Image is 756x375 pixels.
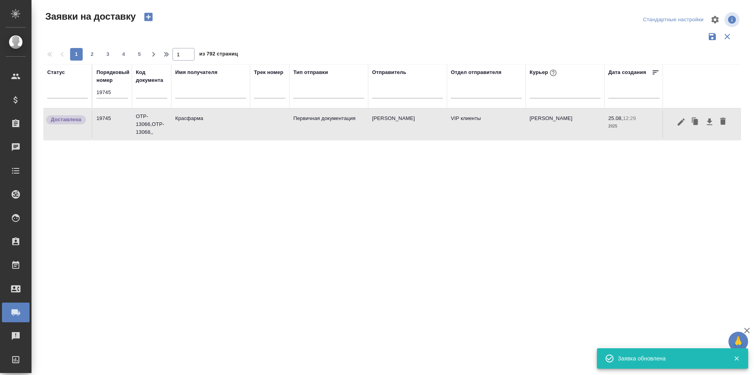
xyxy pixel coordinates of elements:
button: Удалить [716,115,730,129]
span: 4 [117,50,130,58]
span: 2 [86,50,98,58]
button: Клонировать [688,115,703,129]
div: Имя получателя [175,68,217,76]
button: 4 [117,48,130,61]
p: Доставлена [51,116,81,124]
td: Красфарма [171,111,250,138]
span: из 792 страниц [199,49,238,61]
button: 3 [102,48,114,61]
div: Отправитель [372,68,406,76]
td: Первичная документация [289,111,368,138]
div: Заявка обновлена [618,355,722,362]
div: Курьер [530,68,558,78]
button: Скачать [703,115,716,129]
div: Статус [47,68,65,76]
span: Посмотреть информацию [724,12,741,27]
button: При выборе курьера статус заявки автоматически поменяется на «Принята» [548,68,558,78]
div: Дата создания [608,68,646,76]
div: Порядковый номер [96,68,130,84]
div: split button [641,14,706,26]
td: VIP клиенты [447,111,526,138]
span: 🙏 [732,333,745,350]
div: Трек номер [254,68,283,76]
span: Настроить таблицу [706,10,724,29]
button: Сбросить фильтры [720,29,735,44]
td: [PERSON_NAME] [526,111,604,138]
div: Код документа [136,68,167,84]
span: 5 [133,50,146,58]
td: 19745 [93,111,132,138]
button: Редактировать [674,115,688,129]
p: 25.08, [608,115,623,121]
button: Закрыть [728,355,745,362]
button: Создать [139,10,158,24]
div: Отдел отправителя [451,68,501,76]
button: 🙏 [728,332,748,351]
button: 5 [133,48,146,61]
td: OTP-13066,OTP-13068,, [132,109,171,140]
p: 12:29 [623,115,636,121]
div: Тип отправки [293,68,328,76]
span: Заявки на доставку [43,10,136,23]
td: [PERSON_NAME] [368,111,447,138]
button: 2 [86,48,98,61]
button: Сохранить фильтры [705,29,720,44]
p: 2025 [608,122,660,130]
div: Документы доставлены, фактическая дата доставки проставиться автоматически [45,115,88,125]
span: 3 [102,50,114,58]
